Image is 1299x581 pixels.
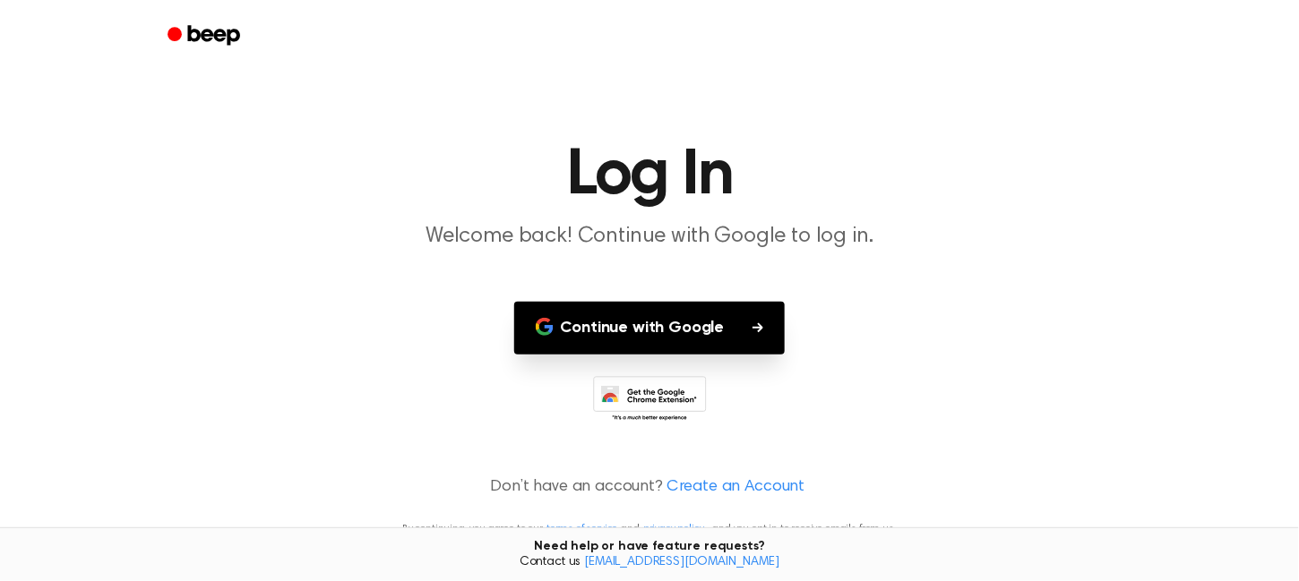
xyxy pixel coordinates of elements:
h1: Log In [191,143,1108,208]
p: By continuing, you agree to our and , and you opt in to receive emails from us. [22,521,1277,537]
span: Contact us [11,555,1288,571]
a: Beep [155,19,256,54]
a: terms of service [546,524,617,534]
a: privacy policy [643,524,704,534]
p: Welcome back! Continue with Google to log in. [305,222,994,252]
a: Create an Account [667,475,804,500]
p: Don’t have an account? [22,475,1277,500]
button: Continue with Google [514,302,786,355]
a: [EMAIL_ADDRESS][DOMAIN_NAME] [584,556,779,568]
